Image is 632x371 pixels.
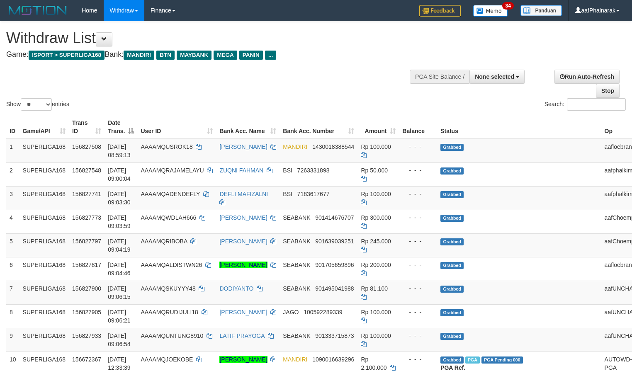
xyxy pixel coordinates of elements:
[283,309,299,315] span: JAGO
[19,257,69,281] td: SUPERLIGA168
[361,309,391,315] span: Rp 100.000
[219,143,267,150] a: [PERSON_NAME]
[72,167,101,174] span: 156827548
[315,332,354,339] span: Copy 901333715873 to clipboard
[440,262,464,269] span: Grabbed
[72,309,101,315] span: 156827905
[283,167,292,174] span: BSI
[265,51,276,60] span: ...
[402,237,434,245] div: - - -
[6,115,19,139] th: ID
[475,73,514,80] span: None selected
[6,30,413,46] h1: Withdraw List
[72,143,101,150] span: 156827508
[141,356,193,363] span: AAAAMQJOEKOBE
[19,162,69,186] td: SUPERLIGA168
[402,308,434,316] div: - - -
[6,51,413,59] h4: Game: Bank:
[315,238,354,245] span: Copy 901639039251 to clipboard
[141,309,198,315] span: AAAAMQRUDIJULI18
[19,115,69,139] th: Game/API: activate to sort column ascending
[19,328,69,352] td: SUPERLIGA168
[440,144,464,151] span: Grabbed
[440,309,464,316] span: Grabbed
[361,214,391,221] span: Rp 300.000
[72,191,101,197] span: 156827741
[72,356,101,363] span: 156672367
[216,115,280,139] th: Bank Acc. Name: activate to sort column ascending
[19,186,69,210] td: SUPERLIGA168
[312,356,354,363] span: Copy 1090016639296 to clipboard
[402,261,434,269] div: - - -
[402,355,434,364] div: - - -
[283,214,310,221] span: SEABANK
[239,51,263,60] span: PANIN
[141,167,204,174] span: AAAAMQRAJAMELAYU
[141,285,195,292] span: AAAAMQSKUYYY48
[177,51,211,60] span: MAYBANK
[108,143,131,158] span: [DATE] 08:59:13
[219,356,267,363] a: [PERSON_NAME]
[315,262,354,268] span: Copy 901705659896 to clipboard
[108,309,131,324] span: [DATE] 09:06:21
[402,190,434,198] div: - - -
[544,98,626,111] label: Search:
[219,332,264,339] a: LATIF PRAYOGA
[108,356,131,371] span: [DATE] 12:33:39
[283,262,310,268] span: SEABANK
[6,281,19,304] td: 7
[402,213,434,222] div: - - -
[19,233,69,257] td: SUPERLIGA168
[6,186,19,210] td: 3
[72,214,101,221] span: 156827773
[6,257,19,281] td: 6
[361,332,391,339] span: Rp 100.000
[6,304,19,328] td: 8
[19,281,69,304] td: SUPERLIGA168
[219,262,267,268] a: [PERSON_NAME]
[315,285,354,292] span: Copy 901495041988 to clipboard
[402,284,434,293] div: - - -
[21,98,52,111] select: Showentries
[440,356,464,364] span: Grabbed
[520,5,562,16] img: panduan.png
[156,51,175,60] span: BTN
[141,238,187,245] span: AAAAMQRIBOBA
[297,191,330,197] span: Copy 7183617677 to clipboard
[315,214,354,221] span: Copy 901414676707 to clipboard
[297,167,330,174] span: Copy 7263331898 to clipboard
[554,70,620,84] a: Run Auto-Refresh
[108,332,131,347] span: [DATE] 09:06:54
[361,143,391,150] span: Rp 100.000
[108,238,131,253] span: [DATE] 09:04:19
[108,285,131,300] span: [DATE] 09:06:15
[473,5,508,17] img: Button%20Memo.svg
[29,51,105,60] span: ISPORT > SUPERLIGA168
[69,115,105,139] th: Trans ID: activate to sort column ascending
[214,51,237,60] span: MEGA
[141,262,202,268] span: AAAAMQALDISTWN26
[465,356,480,364] span: Marked by aafsengchandara
[280,115,357,139] th: Bank Acc. Number: activate to sort column ascending
[502,2,513,10] span: 34
[283,332,310,339] span: SEABANK
[219,309,267,315] a: [PERSON_NAME]
[6,4,69,17] img: MOTION_logo.png
[19,139,69,163] td: SUPERLIGA168
[141,143,192,150] span: AAAAMQUSROK18
[283,356,307,363] span: MANDIRI
[6,139,19,163] td: 1
[361,167,388,174] span: Rp 50.000
[108,214,131,229] span: [DATE] 09:03:59
[312,143,354,150] span: Copy 1430018388544 to clipboard
[419,5,461,17] img: Feedback.jpg
[283,191,292,197] span: BSI
[141,332,203,339] span: AAAAMQUNTUNG8910
[141,191,200,197] span: AAAAMQADENDEFLY
[402,166,434,175] div: - - -
[481,356,523,364] span: PGA Pending
[361,262,391,268] span: Rp 200.000
[304,309,342,315] span: Copy 100592289339 to clipboard
[469,70,525,84] button: None selected
[402,332,434,340] div: - - -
